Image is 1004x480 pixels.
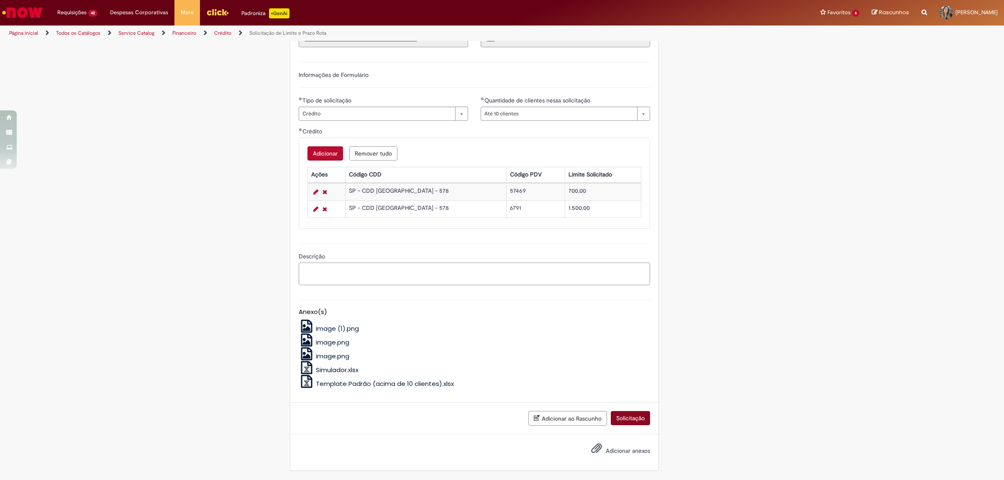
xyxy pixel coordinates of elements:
[346,183,507,200] td: SP - CDD [GEOGRAPHIC_DATA] - 578
[299,379,454,388] a: Template Padrão (acima de 10 clientes).xlsx
[241,8,289,18] div: Padroniza
[88,10,97,17] span: 42
[879,8,909,16] span: Rascunhos
[872,9,909,17] a: Rascunhos
[269,8,289,18] p: +GenAi
[110,8,168,17] span: Despesas Corporativas
[9,30,38,36] a: Página inicial
[507,183,565,200] td: 57469
[611,411,650,425] button: Solicitação
[507,167,565,182] th: Código PDV
[316,352,349,360] span: image.png
[1,4,44,21] img: ServiceNow
[299,309,650,316] h5: Anexo(s)
[827,8,850,17] span: Favoritos
[316,365,359,374] span: Simulador.xlsx
[311,204,320,214] a: Editar Linha 2
[316,379,454,388] span: Template Padrão (acima de 10 clientes).xlsx
[214,30,231,36] a: Crédito
[206,6,229,18] img: click_logo_yellow_360x200.png
[320,204,329,214] a: Remover linha 2
[172,30,196,36] a: Financeiro
[299,324,359,333] a: image (1).png
[349,146,397,161] button: Remove all rows for Crédito
[316,324,359,333] span: image (1).png
[302,107,451,120] span: Crédito
[299,97,302,100] span: Obrigatório Preenchido
[299,71,369,79] label: Informações de Formulário
[589,441,604,460] button: Adicionar anexos
[299,365,359,374] a: Simulador.xlsx
[118,30,154,36] a: Service Catalog
[316,338,349,347] span: image.png
[299,352,350,360] a: image.png
[299,253,327,260] span: Descrição
[299,338,350,347] a: image.png
[528,411,607,426] button: Adicionar ao Rascunho
[6,26,663,41] ul: Trilhas de página
[346,200,507,217] td: SP - CDD [GEOGRAPHIC_DATA] - 578
[299,128,302,131] span: Obrigatório Preenchido
[311,187,320,197] a: Editar Linha 1
[302,97,353,104] span: Tipo de solicitação
[249,30,326,36] a: Solicitação de Limite e Prazo Rota
[484,107,633,120] span: Até 10 clientes
[565,200,641,217] td: 1.500,00
[56,30,100,36] a: Todos os Catálogos
[299,263,650,286] textarea: Descrição
[484,97,592,104] span: Quantidade de clientes nessa solicitação
[565,183,641,200] td: 700,00
[507,200,565,217] td: 6791
[57,8,87,17] span: Requisições
[481,97,484,100] span: Obrigatório Preenchido
[320,187,329,197] a: Remover linha 1
[302,128,324,135] span: Crédito
[606,447,650,454] span: Adicionar anexos
[307,167,345,182] th: Ações
[181,8,194,17] span: More
[307,146,343,161] button: Add a row for Crédito
[346,167,507,182] th: Código CDD
[955,9,998,16] span: [PERSON_NAME]
[852,10,859,17] span: 6
[565,167,641,182] th: Limite Solicitado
